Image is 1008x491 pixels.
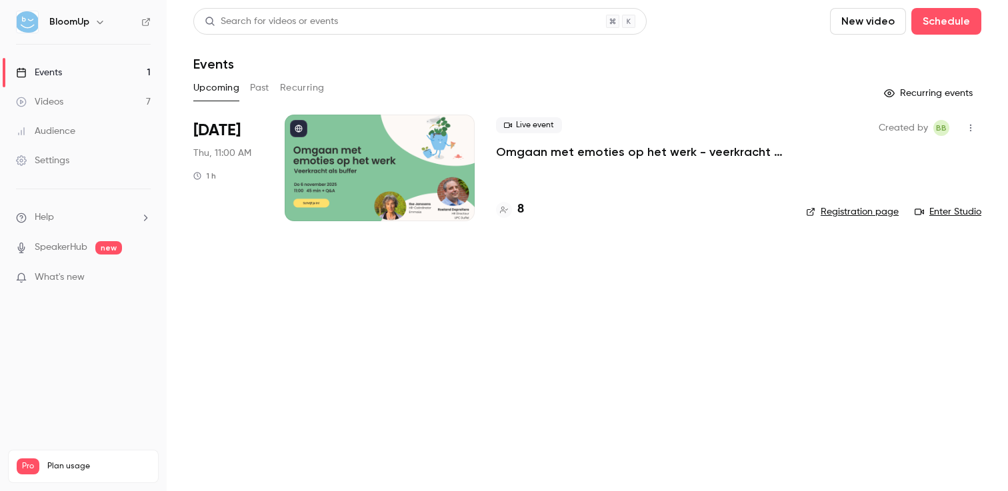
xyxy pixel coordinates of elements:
span: Live event [496,117,562,133]
span: [DATE] [193,120,241,141]
span: Created by [879,120,928,136]
div: Search for videos or events [205,15,338,29]
span: What's new [35,270,85,284]
div: Nov 6 Thu, 11:00 AM (Europe/Brussels) [193,115,263,221]
div: Events [16,66,62,79]
a: Enter Studio [915,205,981,219]
button: Recurring events [878,83,981,104]
div: 1 h [193,171,216,181]
button: Recurring [280,77,325,99]
a: Registration page [806,205,899,219]
button: Past [250,77,269,99]
span: Benjamin Bergers [933,120,949,136]
iframe: Noticeable Trigger [135,272,151,284]
span: BB [936,120,947,136]
span: new [95,241,122,254]
a: Omgaan met emoties op het werk - veerkracht als buffer [496,144,785,160]
a: 8 [496,201,524,219]
span: Pro [17,458,39,474]
h1: Events [193,56,234,72]
li: help-dropdown-opener [16,211,151,225]
a: SpeakerHub [35,241,87,254]
button: Schedule [911,8,981,35]
div: Settings [16,154,69,167]
button: Upcoming [193,77,239,99]
h4: 8 [517,201,524,219]
div: Videos [16,95,63,109]
span: Thu, 11:00 AM [193,147,251,160]
span: Plan usage [47,461,150,472]
h6: BloomUp [49,15,89,29]
button: New video [830,8,906,35]
img: BloomUp [17,11,38,33]
div: Audience [16,125,75,138]
span: Help [35,211,54,225]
